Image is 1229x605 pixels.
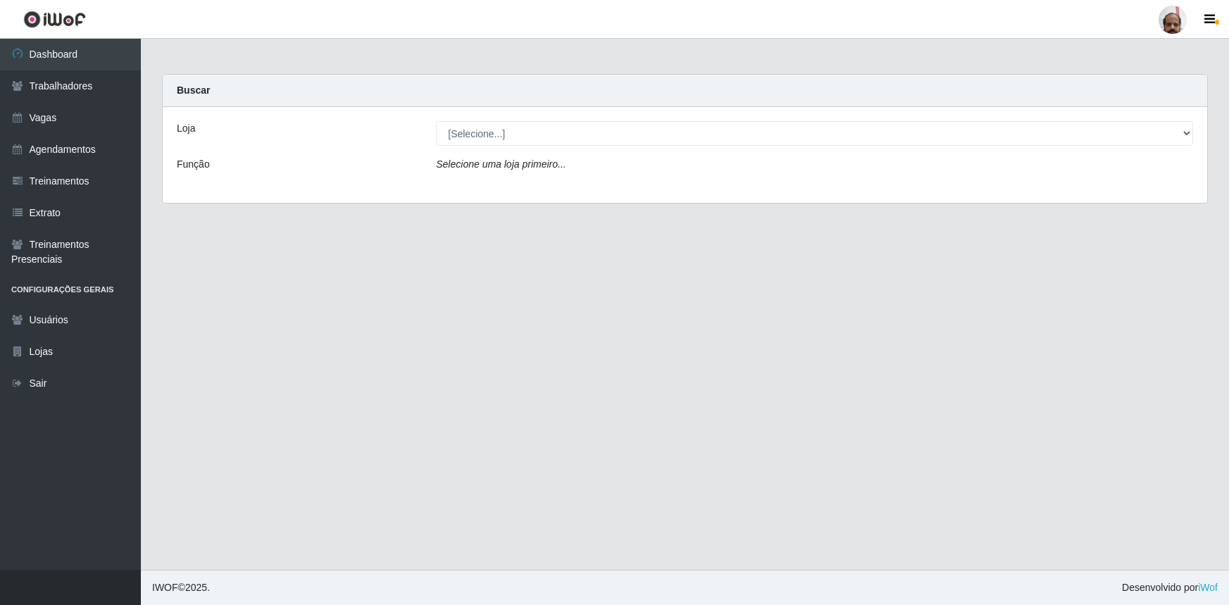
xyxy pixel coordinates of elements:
[177,85,210,96] strong: Buscar
[152,580,210,595] span: © 2025 .
[1198,582,1218,593] a: iWof
[177,121,195,136] label: Loja
[23,11,86,28] img: CoreUI Logo
[1122,580,1218,595] span: Desenvolvido por
[436,158,566,170] i: Selecione uma loja primeiro...
[152,582,178,593] span: IWOF
[177,157,210,172] label: Função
